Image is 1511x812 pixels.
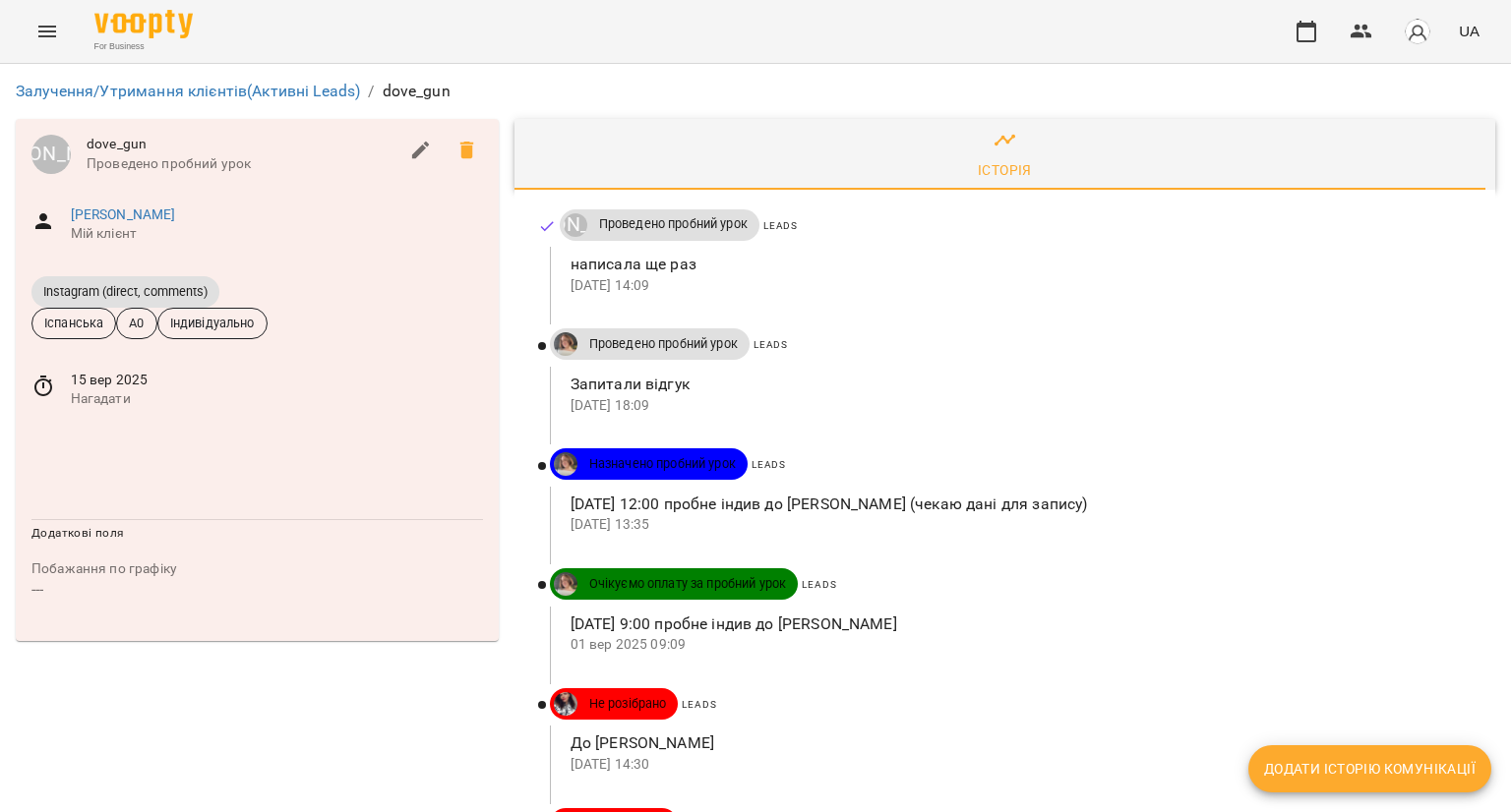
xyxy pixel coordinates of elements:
button: Додати історію комунікації [1248,745,1491,792]
p: dove_gun [383,80,451,103]
img: Дубар Леся [554,692,577,716]
a: [PERSON_NAME] [560,213,587,237]
img: Кліщик Варвара Дмитрівна [554,332,577,356]
p: [DATE] 14:09 [571,276,1464,296]
a: Кліщик Варвара Дмитрівна [550,572,577,596]
div: Історія [978,158,1032,182]
p: [DATE] 18:09 [571,396,1464,416]
p: Запитали відгук [571,373,1464,396]
a: [PERSON_NAME] [71,206,176,222]
img: avatar_s.png [1404,18,1431,45]
span: А0 [117,314,155,332]
span: Проведено пробний урок [87,154,397,174]
img: Voopty Logo [94,10,193,38]
span: Нагадати [71,389,483,409]
span: Leads [763,220,798,231]
a: Дубар Леся [550,692,577,716]
span: Проведено пробний урок [587,215,759,233]
button: Menu [24,8,71,55]
span: Іспанська [32,314,115,332]
span: 15 вер 2025 [71,371,483,390]
span: dove_gun [87,135,397,154]
span: Додати історію комунікації [1264,757,1476,781]
a: Кліщик Варвара Дмитрівна [550,452,577,476]
span: Проведено пробний урок [577,335,750,353]
span: Очікуємо оплату за пробний урок [577,575,799,593]
p: [DATE] 13:35 [571,515,1464,535]
span: Назначено пробний урок [577,455,748,473]
a: Кліщик Варвара Дмитрівна [550,332,577,356]
span: Instagram (direct, comments) [31,283,219,300]
nav: breadcrumb [16,80,1495,103]
span: Індивідуально [158,314,267,332]
p: [DATE] 9:00 пробне індив до [PERSON_NAME] [571,612,1464,636]
div: Тригубенко Ангеліна [564,213,587,237]
li: / [368,80,374,103]
span: Leads [752,459,786,470]
p: написала ще раз [571,253,1464,276]
span: Leads [754,339,788,350]
span: Мій клієнт [71,224,483,244]
span: UA [1459,21,1480,41]
span: Leads [682,699,716,710]
p: До [PERSON_NAME] [571,731,1464,755]
span: For Business [94,40,193,53]
span: Не розібрано [577,695,679,713]
img: Кліщик Варвара Дмитрівна [554,572,577,596]
span: Leads [802,579,836,590]
p: --- [31,578,483,602]
a: Залучення/Утримання клієнтів(Активні Leads) [16,82,360,100]
p: field-description [31,559,483,579]
span: Додаткові поля [31,526,124,540]
p: [DATE] 12:00 пробне індив до [PERSON_NAME] (чекаю дані для запису) [571,493,1464,516]
div: Тригубенко Ангеліна [31,135,71,174]
p: [DATE] 14:30 [571,755,1464,775]
img: Кліщик Варвара Дмитрівна [554,452,577,476]
p: 01 вер 2025 09:09 [571,635,1464,655]
button: UA [1451,13,1487,49]
a: [PERSON_NAME] [31,135,71,174]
